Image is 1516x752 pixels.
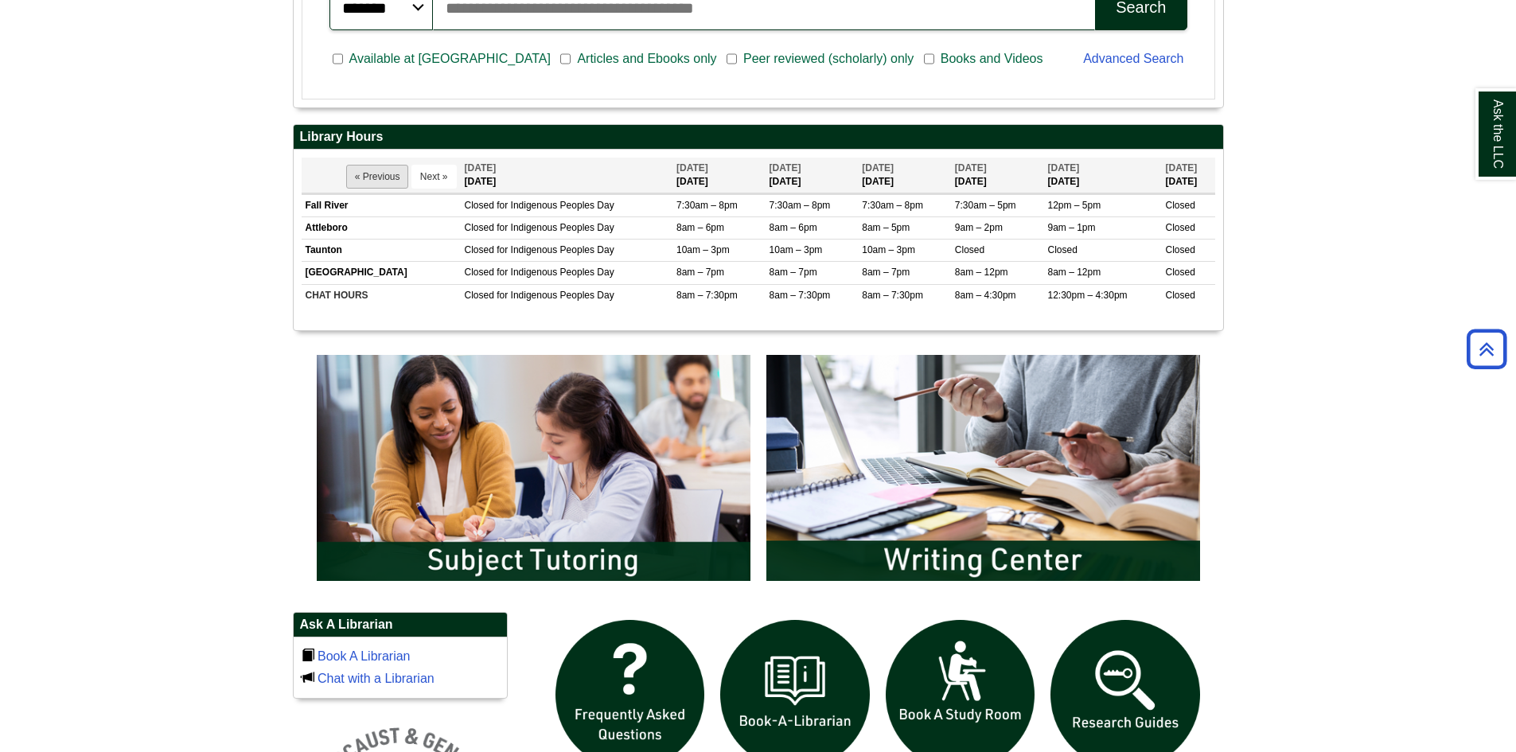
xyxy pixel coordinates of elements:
[302,194,461,216] td: Fall River
[294,125,1223,150] h2: Library Hours
[465,222,494,233] span: Closed
[465,162,497,173] span: [DATE]
[465,200,494,211] span: Closed
[1166,290,1195,301] span: Closed
[1047,162,1079,173] span: [DATE]
[951,158,1044,193] th: [DATE]
[862,200,923,211] span: 7:30am – 8pm
[676,200,738,211] span: 7:30am – 8pm
[758,347,1208,589] img: Writing Center Information
[302,240,461,262] td: Taunton
[862,244,915,255] span: 10am – 3pm
[318,672,435,685] a: Chat with a Librarian
[571,49,723,68] span: Articles and Ebooks only
[294,613,507,637] h2: Ask A Librarian
[497,222,614,233] span: for Indigenous Peoples Day
[672,158,766,193] th: [DATE]
[411,165,457,189] button: Next »
[858,158,951,193] th: [DATE]
[1083,52,1183,65] a: Advanced Search
[1166,162,1198,173] span: [DATE]
[955,162,987,173] span: [DATE]
[955,244,984,255] span: Closed
[676,267,724,278] span: 8am – 7pm
[934,49,1050,68] span: Books and Videos
[676,222,724,233] span: 8am – 6pm
[676,162,708,173] span: [DATE]
[766,158,859,193] th: [DATE]
[1047,290,1127,301] span: 12:30pm – 4:30pm
[1047,200,1101,211] span: 12pm – 5pm
[465,244,494,255] span: Closed
[1166,267,1195,278] span: Closed
[955,290,1016,301] span: 8am – 4:30pm
[770,200,831,211] span: 7:30am – 8pm
[1166,222,1195,233] span: Closed
[309,347,758,589] img: Subject Tutoring Information
[346,165,409,189] button: « Previous
[727,52,737,66] input: Peer reviewed (scholarly) only
[924,52,934,66] input: Books and Videos
[862,162,894,173] span: [DATE]
[318,649,411,663] a: Book A Librarian
[862,267,910,278] span: 8am – 7pm
[862,222,910,233] span: 8am – 5pm
[1047,267,1101,278] span: 8am – 12pm
[465,290,494,301] span: Closed
[560,52,571,66] input: Articles and Ebooks only
[770,267,817,278] span: 8am – 7pm
[497,267,614,278] span: for Indigenous Peoples Day
[333,52,343,66] input: Available at [GEOGRAPHIC_DATA]
[497,200,614,211] span: for Indigenous Peoples Day
[497,290,614,301] span: for Indigenous Peoples Day
[302,217,461,240] td: Attleboro
[676,244,730,255] span: 10am – 3pm
[1166,244,1195,255] span: Closed
[770,162,801,173] span: [DATE]
[770,244,823,255] span: 10am – 3pm
[770,222,817,233] span: 8am – 6pm
[343,49,557,68] span: Available at [GEOGRAPHIC_DATA]
[770,290,831,301] span: 8am – 7:30pm
[862,290,923,301] span: 8am – 7:30pm
[1166,200,1195,211] span: Closed
[309,347,1208,596] div: slideshow
[1047,244,1077,255] span: Closed
[676,290,738,301] span: 8am – 7:30pm
[955,200,1016,211] span: 7:30am – 5pm
[1047,222,1095,233] span: 9am – 1pm
[1461,338,1512,360] a: Back to Top
[1162,158,1215,193] th: [DATE]
[461,158,672,193] th: [DATE]
[737,49,920,68] span: Peer reviewed (scholarly) only
[302,284,461,306] td: CHAT HOURS
[302,262,461,284] td: [GEOGRAPHIC_DATA]
[465,267,494,278] span: Closed
[1043,158,1161,193] th: [DATE]
[955,267,1008,278] span: 8am – 12pm
[497,244,614,255] span: for Indigenous Peoples Day
[955,222,1003,233] span: 9am – 2pm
